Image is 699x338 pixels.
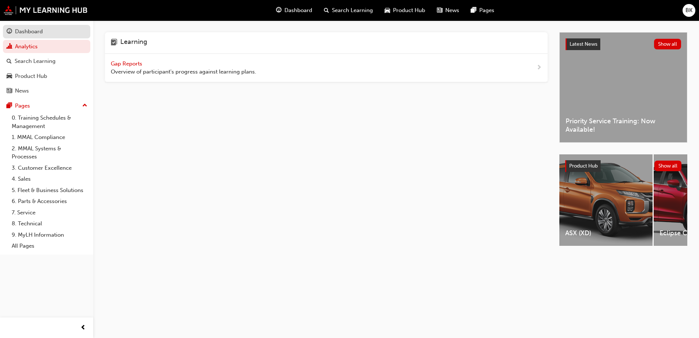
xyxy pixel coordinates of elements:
span: Search Learning [332,6,373,15]
a: 1. MMAL Compliance [9,132,90,143]
span: BK [685,6,692,15]
span: news-icon [437,6,442,15]
span: search-icon [7,58,12,65]
span: guage-icon [276,6,282,15]
button: DashboardAnalyticsSearch LearningProduct HubNews [3,23,90,99]
span: Dashboard [284,6,312,15]
span: up-icon [82,101,87,110]
div: Pages [15,102,30,110]
a: news-iconNews [431,3,465,18]
div: Product Hub [15,72,47,80]
a: Product Hub [3,70,90,83]
a: Latest NewsShow allPriority Service Training: Now Available! [559,32,687,143]
span: guage-icon [7,29,12,35]
a: 5. Fleet & Business Solutions [9,185,90,196]
div: Dashboard [15,27,43,36]
a: 4. Sales [9,173,90,185]
a: ASX (XD) [559,154,653,246]
h4: Learning [120,38,147,48]
a: Product HubShow all [565,160,681,172]
span: Product Hub [393,6,425,15]
span: Overview of participant's progress against learning plans. [111,68,256,76]
a: News [3,84,90,98]
span: news-icon [7,88,12,94]
a: Dashboard [3,25,90,38]
img: mmal [4,5,88,15]
span: search-icon [324,6,329,15]
a: 0. Training Schedules & Management [9,112,90,132]
a: search-iconSearch Learning [318,3,379,18]
button: Pages [3,99,90,113]
button: Show all [654,161,682,171]
a: All Pages [9,240,90,252]
span: next-icon [536,63,542,72]
span: News [445,6,459,15]
span: Latest News [570,41,597,47]
span: car-icon [385,6,390,15]
span: learning-icon [111,38,117,48]
span: car-icon [7,73,12,80]
a: Gap Reports Overview of participant's progress against learning plans.next-icon [105,54,548,82]
span: ASX (XD) [565,229,647,237]
a: car-iconProduct Hub [379,3,431,18]
a: 9. MyLH Information [9,229,90,241]
span: pages-icon [471,6,476,15]
span: Product Hub [569,163,598,169]
span: prev-icon [80,323,86,333]
div: Search Learning [15,57,56,65]
a: guage-iconDashboard [270,3,318,18]
button: BK [683,4,695,17]
span: Pages [479,6,494,15]
button: Show all [654,39,681,49]
a: Analytics [3,40,90,53]
span: chart-icon [7,44,12,50]
a: pages-iconPages [465,3,500,18]
a: 3. Customer Excellence [9,162,90,174]
div: News [15,87,29,95]
a: 7. Service [9,207,90,218]
a: Latest NewsShow all [566,38,681,50]
span: Gap Reports [111,60,144,67]
a: 6. Parts & Accessories [9,196,90,207]
a: 2. MMAL Systems & Processes [9,143,90,162]
a: 8. Technical [9,218,90,229]
span: pages-icon [7,103,12,109]
span: Priority Service Training: Now Available! [566,117,681,134]
a: Search Learning [3,55,90,68]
